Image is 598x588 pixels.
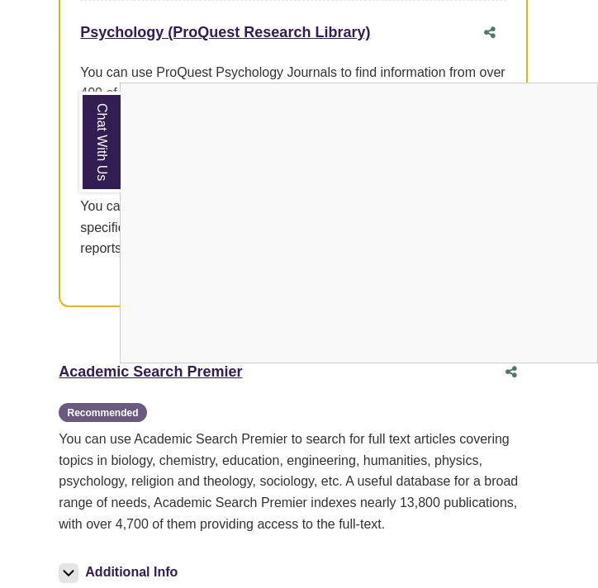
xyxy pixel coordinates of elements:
a: Chat With Us [79,92,121,192]
button: Share this database [495,357,528,388]
iframe: Chat Widget [121,83,596,363]
p: You can use Academic Search Premier to search for full text articles covering topics in biology, ... [59,429,527,534]
button: Share this database [473,17,506,49]
div: Chat With Us [120,83,598,363]
div: You can use PsycINFO Database with Full Text to access discipline specific literature from journa... [80,196,505,259]
a: Psychology (ProQuest Research Library) [80,24,370,40]
button: Additional Info [59,561,183,584]
span: Recommended [59,403,146,422]
p: You can use ProQuest Psychology Journals to find information from over 400 of the top psychology ... [80,62,505,104]
a: Academic Search Premier [59,363,242,380]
